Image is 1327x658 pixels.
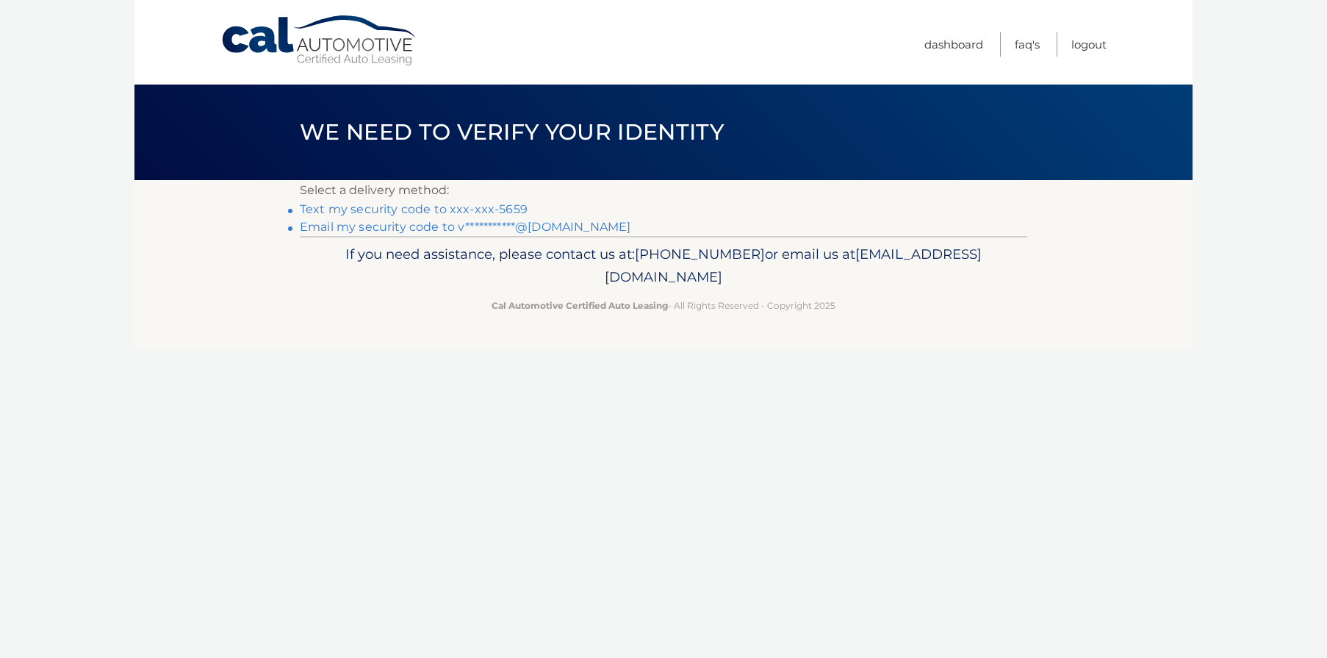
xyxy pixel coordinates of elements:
[309,298,1018,313] p: - All Rights Reserved - Copyright 2025
[220,15,419,67] a: Cal Automotive
[492,300,668,311] strong: Cal Automotive Certified Auto Leasing
[300,202,528,216] a: Text my security code to xxx-xxx-5659
[300,118,724,146] span: We need to verify your identity
[309,243,1018,290] p: If you need assistance, please contact us at: or email us at
[1071,32,1107,57] a: Logout
[924,32,983,57] a: Dashboard
[635,246,765,262] span: [PHONE_NUMBER]
[1015,32,1040,57] a: FAQ's
[300,180,1027,201] p: Select a delivery method:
